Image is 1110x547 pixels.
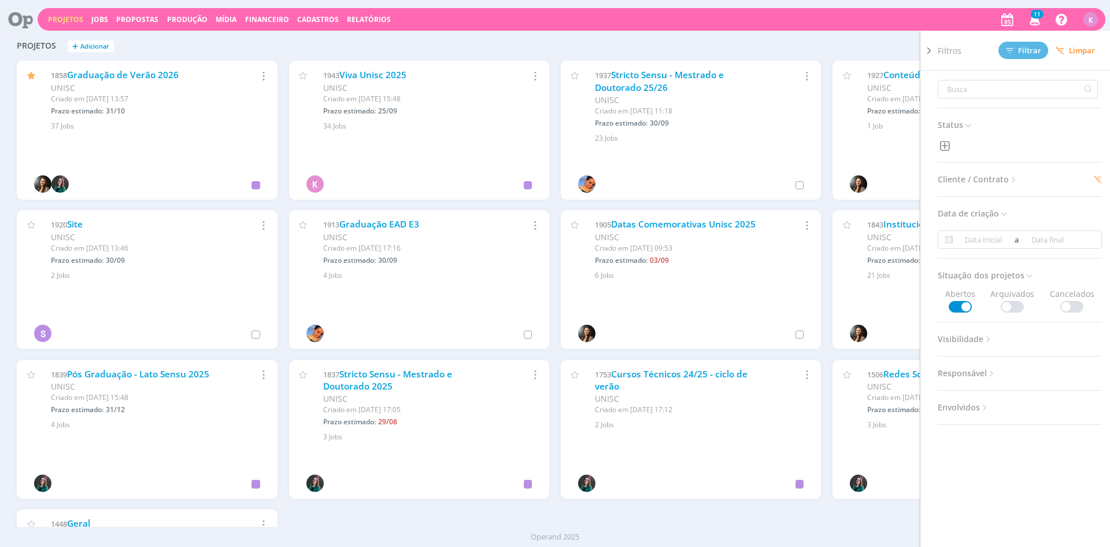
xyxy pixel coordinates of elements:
[1012,233,1019,247] span: a
[17,41,56,51] span: Projetos
[867,270,1079,281] div: 21 Jobs
[883,69,1043,81] a: Conteúdos Integrados Unisc 2025/26
[67,517,90,530] a: Geral
[68,41,114,53] button: +Adicionar
[48,14,83,24] a: Projetos
[212,15,240,24] button: Mídia
[34,325,51,342] div: S
[51,70,67,80] span: 1858
[578,475,595,492] img: R
[595,405,772,415] div: Criado em [DATE] 17:12
[51,255,103,265] span: Prazo estimado:
[850,325,867,342] img: B
[323,393,347,404] span: UNISC
[323,121,535,131] div: 34 Jobs
[1031,10,1044,19] span: 11
[51,121,263,131] div: 37 Jobs
[113,15,162,24] button: Propostas
[578,175,595,193] img: L
[595,368,748,393] a: Cursos Técnicos 24/25 - ciclo de verão
[595,393,619,404] span: UNISC
[51,232,75,243] span: UNISC
[323,82,347,93] span: UNISC
[323,369,339,380] span: 1837
[378,106,397,116] span: 25/09
[297,14,339,24] span: Cadastros
[91,14,108,24] a: Jobs
[323,106,376,116] span: Prazo estimado:
[347,14,391,24] a: Relatórios
[945,288,975,313] span: Abertos
[867,121,1079,131] div: 1 Job
[883,368,967,380] a: Redes Sociais Unisc
[323,219,339,230] span: 1913
[867,405,920,414] span: Prazo estimado:
[595,232,619,243] span: UNISC
[323,94,501,104] div: Criado em [DATE] 15:48
[51,369,67,380] span: 1839
[323,232,347,243] span: UNISC
[595,420,807,430] div: 2 Jobs
[990,288,1034,313] span: Arquivados
[998,42,1048,59] button: Filtrar
[595,106,772,116] div: Criado em [DATE] 11:18
[294,15,342,24] button: Cadastros
[867,82,891,93] span: UNISC
[51,270,263,281] div: 2 Jobs
[67,69,179,81] a: Graduação de Verão 2026
[323,405,501,415] div: Criado em [DATE] 17:05
[650,118,669,128] span: 30/09
[306,475,324,492] img: R
[850,175,867,193] img: B
[595,94,619,105] span: UNISC
[80,43,109,50] span: Adicionar
[883,218,960,230] a: Institucional 2025
[956,233,1012,247] input: Data inicial
[1083,9,1098,30] button: K
[595,243,772,254] div: Criado em [DATE] 09:53
[323,70,339,80] span: 1943
[1006,47,1041,54] span: Filtrar
[1019,233,1075,247] input: Data final
[867,243,1045,254] div: Criado em [DATE] 14:16
[106,405,125,414] span: 31/12
[51,175,69,193] img: R
[51,82,75,93] span: UNISC
[595,219,611,230] span: 1905
[339,69,406,81] a: Viva Unisc 2025
[67,368,209,380] a: Pós Graduação - Lato Sensu 2025
[1083,12,1098,27] div: K
[938,400,990,415] span: Envolvidos
[595,133,807,144] div: 23 Jobs
[938,332,993,347] span: Visibilidade
[88,15,112,24] button: Jobs
[650,255,669,265] span: 03/09
[51,94,228,104] div: Criado em [DATE] 13:57
[51,243,228,254] div: Criado em [DATE] 13:46
[1048,42,1102,59] button: Limpar
[323,243,501,254] div: Criado em [DATE] 17:16
[116,14,158,24] span: Propostas
[578,325,595,342] img: B
[306,325,324,342] img: L
[1056,46,1095,55] span: Limpar
[867,381,891,392] span: UNISC
[867,106,920,116] span: Prazo estimado:
[51,381,75,392] span: UNISC
[1022,9,1046,30] button: 11
[595,118,647,128] span: Prazo estimado:
[938,45,961,57] span: Filtros
[34,475,51,492] img: R
[67,218,83,230] a: Site
[106,255,125,265] span: 30/09
[34,175,51,193] img: B
[938,118,973,133] span: Status
[938,80,1098,98] input: Busca
[323,417,376,427] span: Prazo estimado:
[51,219,67,230] span: 1920
[323,255,376,265] span: Prazo estimado:
[51,519,67,529] span: 1448
[51,405,103,414] span: Prazo estimado:
[850,475,867,492] img: R
[242,15,293,24] button: Financeiro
